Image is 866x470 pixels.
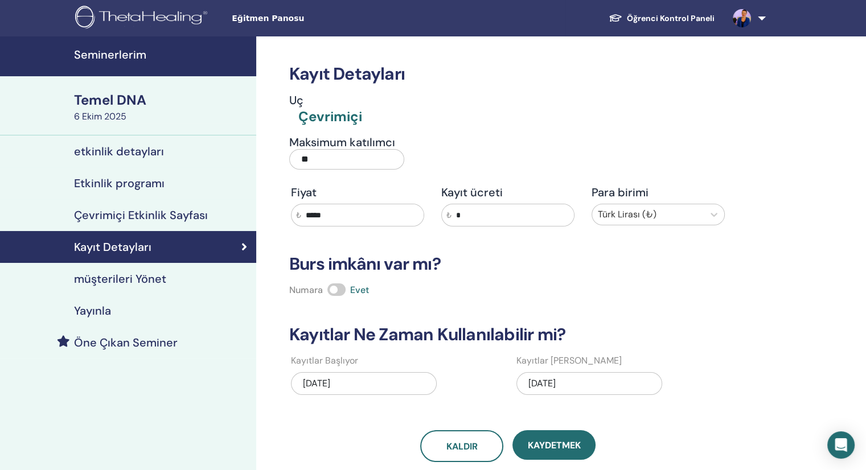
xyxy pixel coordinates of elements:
[420,430,503,462] a: kaldır
[592,185,649,200] font: Para birimi
[298,108,362,125] font: Çevrimiçi
[291,354,358,366] font: Kayıtlar Başlıyor
[74,271,166,286] font: müşterileri Yönet
[446,211,452,220] font: ₺
[827,431,855,459] div: Intercom Messenger'ı açın
[289,284,323,296] font: Numara
[303,377,330,389] font: [DATE]
[441,185,503,200] font: Kayıt ücreti
[528,439,581,451] font: Kaydetmek
[600,7,724,29] a: Öğrenci Kontrol Paneli
[289,135,395,150] font: Maksimum katılımcı
[74,240,151,254] font: Kayıt Detayları
[289,253,441,275] font: Burs imkânı var mı?
[289,149,404,170] input: Maksimum katılımcı
[74,91,146,109] font: Temel DNA
[75,6,211,31] img: logo.png
[289,93,303,108] font: Uç
[74,144,164,159] font: etkinlik detayları
[627,13,715,23] font: Öğrenci Kontrol Paneli
[74,47,146,62] font: Seminerlerim
[232,14,304,23] font: Eğitmen Panosu
[74,303,111,318] font: Yayınla
[74,208,208,222] font: Çevrimiçi Etkinlik Sayfası
[350,284,369,296] font: Evet
[289,63,405,85] font: Kayıt Detayları
[516,354,622,366] font: Kayıtlar [PERSON_NAME]
[74,176,165,191] font: Etkinlik programı
[291,185,317,200] font: Fiyat
[74,335,178,350] font: Öne Çıkan Seminer
[609,13,622,23] img: graduation-cap-white.svg
[74,110,126,122] font: 6 Ekim 2025
[296,211,301,220] font: ₺
[528,377,556,389] font: [DATE]
[446,440,478,452] font: kaldır
[289,323,565,345] font: Kayıtlar Ne Zaman Kullanılabilir mi?
[512,430,596,460] button: Kaydetmek
[733,9,751,27] img: default.jpg
[67,90,256,123] a: Temel DNA6 Ekim 2025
